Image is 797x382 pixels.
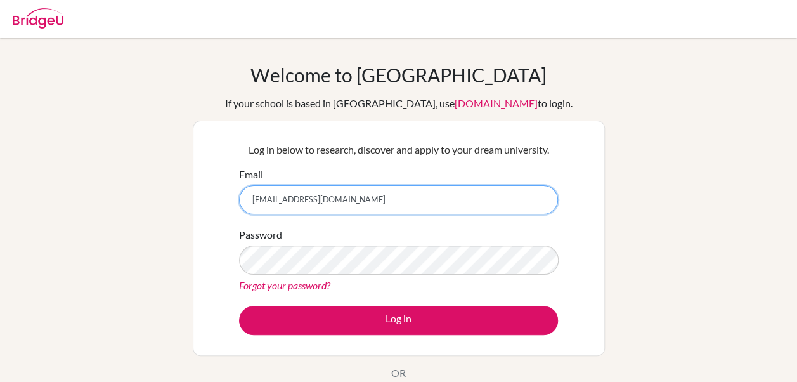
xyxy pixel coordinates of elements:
[391,366,406,381] p: OR
[225,96,573,111] div: If your school is based in [GEOGRAPHIC_DATA], use to login.
[239,279,330,291] a: Forgot your password?
[250,63,547,86] h1: Welcome to [GEOGRAPHIC_DATA]
[455,97,538,109] a: [DOMAIN_NAME]
[239,142,558,157] p: Log in below to research, discover and apply to your dream university.
[239,306,558,335] button: Log in
[239,167,263,182] label: Email
[239,227,282,242] label: Password
[13,8,63,29] img: Bridge-U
